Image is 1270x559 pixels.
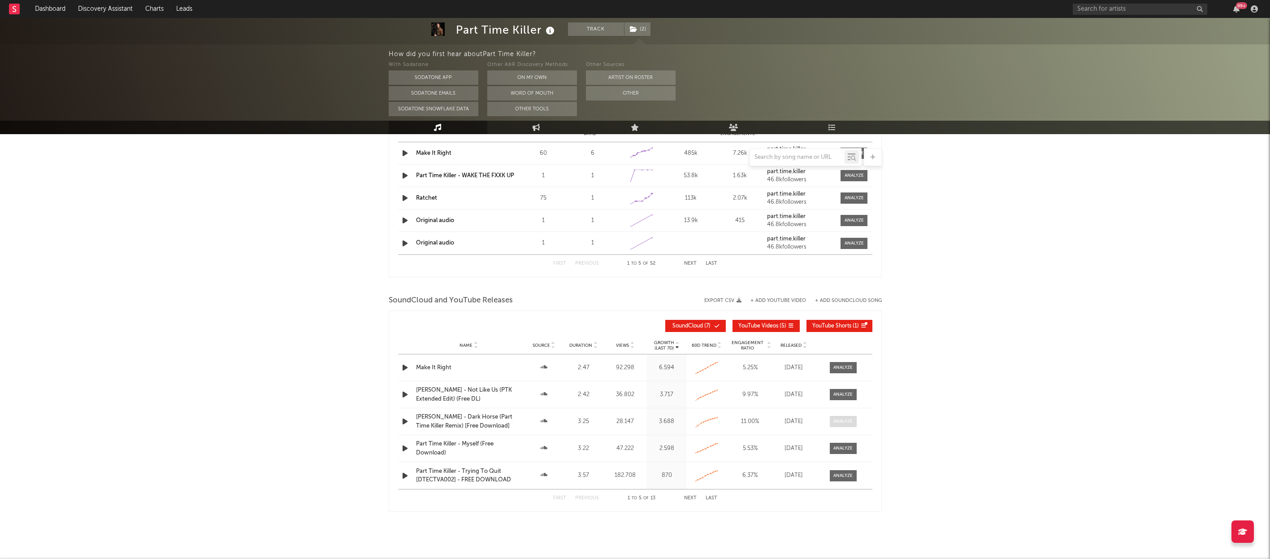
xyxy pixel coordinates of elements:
[566,471,602,480] div: 3:57
[665,320,726,332] button: SoundCloud(7)
[586,60,676,70] div: Other Sources
[569,343,592,348] span: Duration
[570,216,615,225] div: 1
[776,363,812,372] div: [DATE]
[617,493,666,504] div: 1 5 13
[767,169,834,175] a: part.time.killer
[1073,4,1207,15] input: Search for artists
[632,496,637,500] span: to
[776,390,812,399] div: [DATE]
[706,496,717,501] button: Last
[738,323,778,329] span: YouTube Videos
[416,173,514,179] a: Part Time Killer - WAKE THE FXXK UP
[570,239,615,248] div: 1
[570,194,615,203] div: 1
[389,295,513,306] span: SoundCloud and YouTube Releases
[776,417,812,426] div: [DATE]
[741,298,806,303] div: + Add YouTube Video
[624,22,650,36] button: (2)
[672,323,703,329] span: SoundCloud
[806,320,872,332] button: YouTube Shorts(1)
[389,70,478,85] button: Sodatone App
[533,343,550,348] span: Source
[416,413,522,430] a: [PERSON_NAME] - Dark Horse (Part Time Killer Remix) [Free Download]
[631,262,637,266] span: to
[649,471,685,480] div: 870
[566,390,602,399] div: 2:42
[649,363,685,372] div: 6.594
[812,323,851,329] span: YouTube Shorts
[767,146,806,152] strong: part.time.killer
[767,244,834,250] div: 46.8k followers
[521,171,566,180] div: 1
[487,102,577,116] button: Other Tools
[767,177,834,183] div: 46.8k followers
[456,22,557,37] div: Part Time Killer
[812,323,859,329] span: ( 1 )
[606,444,645,453] div: 47.222
[416,195,437,201] a: Ratchet
[487,70,577,85] button: On My Own
[654,345,674,351] p: (Last 7d)
[624,22,651,36] span: ( 2 )
[729,444,772,453] div: 5.53 %
[649,390,685,399] div: 3.717
[767,199,834,205] div: 46.8k followers
[643,496,649,500] span: of
[606,417,645,426] div: 28.147
[750,154,845,161] input: Search by song name or URL
[750,298,806,303] button: + Add YouTube Video
[416,386,522,403] div: [PERSON_NAME] - Not Like Us (PTK Extended Edit) (Free DL)
[729,363,772,372] div: 5.25 %
[668,171,713,180] div: 53.8k
[729,471,772,480] div: 6.37 %
[767,222,834,228] div: 46.8k followers
[575,496,599,501] button: Previous
[1233,5,1240,13] button: 99+
[733,320,800,332] button: YouTube Videos(5)
[718,194,763,203] div: 2.07k
[521,194,566,203] div: 75
[718,216,763,225] div: 415
[566,363,602,372] div: 2:47
[389,60,478,70] div: With Sodatone
[553,261,566,266] button: First
[643,262,648,266] span: of
[389,102,478,116] button: Sodatone Snowflake Data
[776,444,812,453] div: [DATE]
[416,440,522,457] a: Part Time Killer - Myself (Free Download)
[729,417,772,426] div: 11.00 %
[586,86,676,100] button: Other
[767,191,806,197] strong: part.time.killer
[704,298,741,303] button: Export CSV
[606,471,645,480] div: 182.708
[671,323,712,329] span: ( 7 )
[780,343,802,348] span: Released
[684,496,697,501] button: Next
[767,169,806,175] strong: part.time.killer
[649,444,685,453] div: 2.598
[815,298,882,303] button: + Add SoundCloud Song
[416,363,522,372] a: Make It Right
[767,214,834,220] a: part.time.killer
[617,258,666,269] div: 1 5 52
[416,218,454,223] a: Original audio
[566,417,602,426] div: 3:25
[521,239,566,248] div: 1
[570,171,615,180] div: 1
[416,240,454,246] a: Original audio
[806,298,882,303] button: + Add SoundCloud Song
[586,70,676,85] button: Artist on Roster
[575,261,599,266] button: Previous
[487,60,577,70] div: Other A&R Discovery Methods
[718,171,763,180] div: 1.63k
[606,390,645,399] div: 36.802
[553,496,566,501] button: First
[767,191,834,197] a: part.time.killer
[668,216,713,225] div: 13.9k
[1236,2,1247,9] div: 99 +
[416,467,522,485] a: Part Time Killer - Trying To Quit [DTECTVA002] - FREE DOWNLOAD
